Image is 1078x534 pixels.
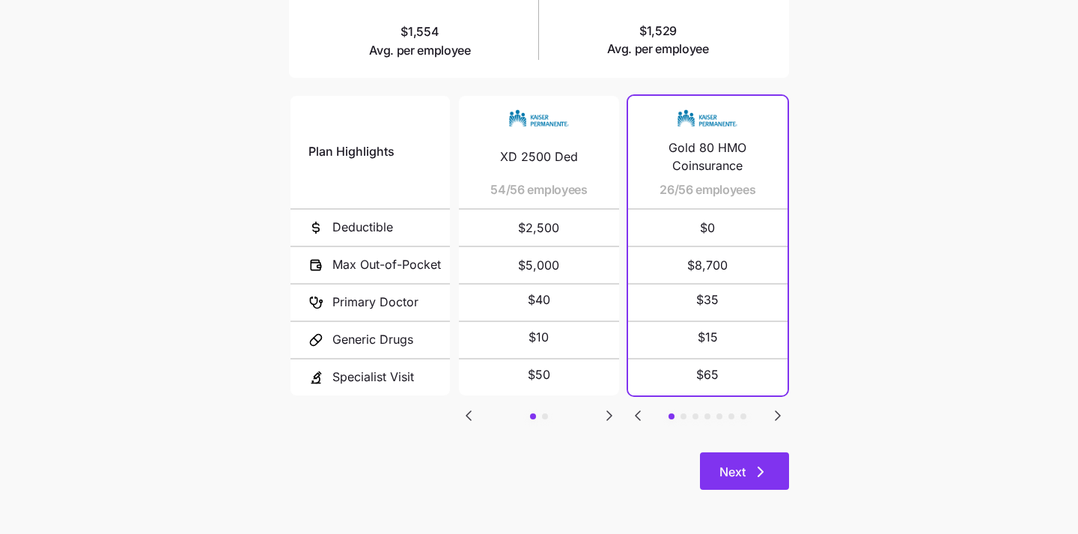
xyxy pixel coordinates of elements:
button: Go to next slide [600,406,619,425]
span: $0 [646,210,770,246]
span: Gold 80 HMO Coinsurance [646,139,770,176]
span: Specialist Visit [332,368,414,386]
span: Generic Drugs [332,330,413,349]
svg: Go to next slide [769,407,787,425]
button: Next [700,452,789,490]
span: Avg. per employee [607,40,709,58]
span: Deductible [332,218,393,237]
span: $40 [528,291,550,309]
span: $15 [698,328,718,347]
span: $65 [696,365,719,384]
img: Carrier [677,105,737,133]
span: XD 2500 Ded [500,148,578,166]
span: $50 [528,365,550,384]
svg: Go to next slide [600,407,618,425]
span: Max Out-of-Pocket [332,255,441,274]
span: Avg. per employee [369,41,471,60]
span: 26/56 employees [660,180,755,199]
span: Primary Doctor [332,293,418,312]
span: 54/56 employees [490,180,587,199]
button: Go to next slide [768,406,788,425]
img: Carrier [509,105,569,133]
svg: Go to previous slide [460,407,478,425]
span: $8,700 [646,247,770,283]
svg: Go to previous slide [629,407,647,425]
span: $2,500 [477,210,600,246]
button: Go to previous slide [459,406,478,425]
span: Plan Highlights [308,142,395,161]
span: Next [719,463,746,481]
span: $35 [696,291,719,309]
span: $10 [529,328,549,347]
span: $1,554 [369,22,471,60]
span: $5,000 [477,247,600,283]
span: $1,529 [607,22,709,59]
button: Go to previous slide [628,406,648,425]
